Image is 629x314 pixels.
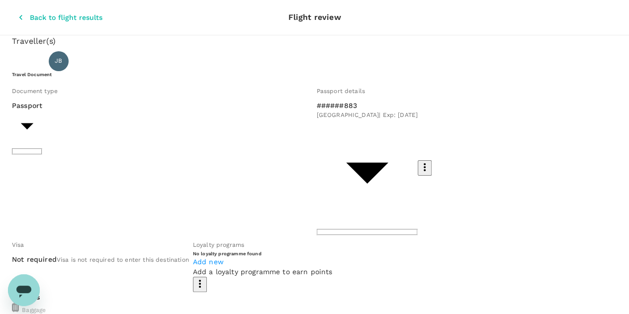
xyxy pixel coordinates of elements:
p: Traveller(s) [12,35,617,47]
p: Passport [12,101,42,110]
div: ######883[GEOGRAPHIC_DATA]| Exp: [DATE] [317,101,418,120]
span: Document type [12,88,58,95]
p: Traveller 1 : [12,56,45,66]
span: Visa [12,241,24,248]
h6: No loyalty programme found [193,250,333,257]
span: Add new [193,258,224,266]
span: Passport details [317,88,365,95]
h6: Travel Document [12,71,617,78]
span: [GEOGRAPHIC_DATA] | Exp: [DATE] [317,110,418,120]
p: Back to flight results [30,12,102,22]
iframe: Button to launch messaging window [8,274,40,306]
p: Flight review [288,11,341,23]
span: Add a loyalty programme to earn points [193,268,333,276]
p: Not required [12,254,57,264]
span: JB [55,56,62,66]
span: Visa is not required to enter this destination [57,256,189,263]
button: Back to flight results [4,4,116,30]
img: baggage-icon [12,302,19,312]
p: ######883 [317,101,418,110]
p: [PERSON_NAME] [PERSON_NAME] [73,55,209,67]
span: Loyalty programs [193,241,244,248]
p: Add ons [12,292,617,302]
